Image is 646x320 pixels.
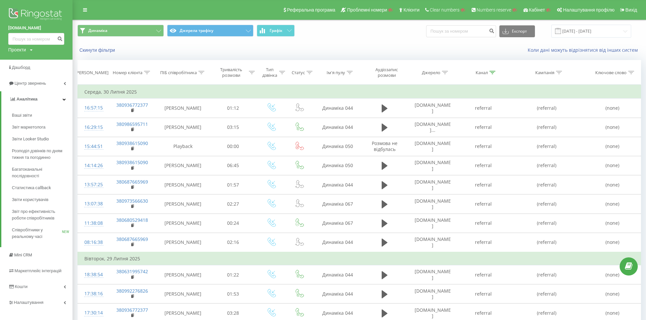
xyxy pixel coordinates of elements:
img: Ringostat logo [8,7,64,23]
a: Звіти Looker Studio [12,133,73,145]
td: 01:12 [209,99,256,118]
td: [PERSON_NAME] [157,214,209,233]
a: 380936772377 [116,307,148,313]
a: 380973566630 [116,198,148,204]
td: referral [458,175,509,194]
td: 03:15 [209,118,256,137]
td: 06:45 [209,156,256,175]
div: Проекти [8,46,26,53]
a: Коли дані можуть відрізнятися вiд інших систем [528,47,641,53]
td: Динаміка 044 [313,284,362,304]
td: (none) [584,175,641,194]
td: Середа, 30 Липня 2025 [78,85,641,99]
span: Numbers reserve [477,7,511,13]
td: (none) [584,265,641,284]
td: Playback [157,137,209,156]
span: Розподіл дзвінків по дням тижня та погодинно [12,148,69,161]
td: Динаміка 067 [313,214,362,233]
td: (referral) [509,265,584,284]
td: referral [458,99,509,118]
a: 380936772377 [116,102,148,108]
td: (referral) [509,118,584,137]
a: 380992276826 [116,288,148,294]
td: [DOMAIN_NAME] [407,137,458,156]
div: Кампанія [535,70,554,75]
span: Центр звернень [15,81,46,86]
button: Динаміка [77,25,164,37]
span: Дашборд [12,65,30,70]
td: [PERSON_NAME] [157,233,209,252]
span: Реферальна програма [287,7,336,13]
span: Звіт про ефективність роботи співробітників [12,208,69,221]
td: (none) [584,233,641,252]
span: Графік [270,28,282,33]
a: 380938615090 [116,159,148,165]
span: Маркетплейс інтеграцій [15,268,62,273]
td: (none) [584,156,641,175]
div: Ім'я пулу [327,70,345,75]
div: 16:29:15 [84,121,101,134]
td: (referral) [509,233,584,252]
td: (referral) [509,156,584,175]
a: 380938615090 [116,140,148,146]
div: Тривалість розмови [215,67,247,78]
td: 01:53 [209,284,256,304]
div: 18:38:54 [84,268,101,281]
td: (none) [584,214,641,233]
span: [DOMAIN_NAME]... [415,121,451,133]
td: referral [458,156,509,175]
a: Розподіл дзвінків по дням тижня та погодинно [12,145,73,163]
span: Проблемні номери [347,7,387,13]
td: (none) [584,194,641,214]
td: [DOMAIN_NAME] [407,194,458,214]
span: Mini CRM [14,252,32,257]
a: Співробітники у реальному часіNEW [12,224,73,243]
td: (none) [584,137,641,156]
td: [PERSON_NAME] [157,175,209,194]
td: [PERSON_NAME] [157,194,209,214]
td: 02:16 [209,233,256,252]
td: referral [458,137,509,156]
div: [PERSON_NAME] [75,70,108,75]
td: referral [458,118,509,137]
a: 380680529418 [116,217,148,223]
div: Тип дзвінка [262,67,277,78]
span: Статистика callback [12,185,51,191]
td: [DOMAIN_NAME] [407,156,458,175]
td: Динаміка 044 [313,265,362,284]
a: 380986595711 [116,121,148,127]
td: [DOMAIN_NAME] [407,99,458,118]
div: 13:07:38 [84,197,101,210]
a: 380687665969 [116,179,148,185]
td: Вівторок, 29 Липня 2025 [78,252,641,265]
div: Аудіозапис розмови [368,67,405,78]
td: (none) [584,118,641,137]
td: Динаміка 044 [313,175,362,194]
span: Ваші звіти [12,112,32,119]
span: Звіт маркетолога [12,124,45,131]
div: Канал [476,70,488,75]
td: [PERSON_NAME] [157,99,209,118]
td: 01:57 [209,175,256,194]
div: Статус [292,70,305,75]
td: Динаміка 044 [313,118,362,137]
div: 14:14:26 [84,159,101,172]
td: [DOMAIN_NAME] [407,175,458,194]
span: Звіти Looker Studio [12,136,49,142]
td: (referral) [509,175,584,194]
td: 00:24 [209,214,256,233]
div: 16:57:15 [84,102,101,114]
div: 17:38:16 [84,287,101,300]
td: (none) [584,99,641,118]
span: Кошти [15,284,27,289]
td: (referral) [509,214,584,233]
div: 08:16:38 [84,236,101,249]
td: [PERSON_NAME] [157,284,209,304]
div: ПІБ співробітника [160,70,197,75]
td: (none) [584,284,641,304]
td: Динаміка 067 [313,194,362,214]
span: Динаміка [88,28,107,33]
td: referral [458,233,509,252]
input: Пошук за номером [426,25,496,37]
td: 00:00 [209,137,256,156]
